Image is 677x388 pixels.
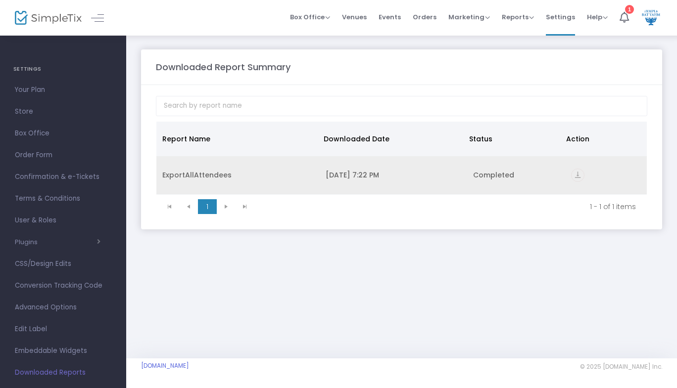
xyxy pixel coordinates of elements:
th: Report Name [156,122,318,156]
span: Your Plan [15,84,111,96]
span: Settings [546,4,575,30]
span: © 2025 [DOMAIN_NAME] Inc. [580,363,662,371]
button: Plugins [15,238,100,246]
kendo-pager-info: 1 - 1 of 1 items [261,202,636,212]
span: Confirmation & e-Tickets [15,171,111,183]
div: 9/22/2025 7:22 PM [326,170,461,180]
th: Status [463,122,560,156]
span: Order Form [15,149,111,162]
span: Reports [502,12,534,22]
span: Orders [413,4,436,30]
div: Completed [473,170,559,180]
span: Venues [342,4,367,30]
span: User & Roles [15,214,111,227]
div: Data table [156,122,647,195]
input: Search by report name [156,96,647,116]
m-panel-title: Downloaded Report Summary [156,60,290,74]
h4: SETTINGS [13,59,113,79]
th: Action [560,122,641,156]
a: [DOMAIN_NAME] [141,362,189,370]
span: CSS/Design Edits [15,258,111,270]
th: Downloaded Date [318,122,463,156]
span: Advanced Options [15,301,111,314]
span: Page 1 [198,199,217,214]
div: https://go.SimpleTix.com/u3tl6 [571,169,641,182]
span: Box Office [15,127,111,140]
div: ExportAllAttendees [162,170,314,180]
span: Help [587,12,608,22]
span: Store [15,105,111,118]
span: Marketing [448,12,490,22]
span: Events [379,4,401,30]
span: Terms & Conditions [15,192,111,205]
span: Edit Label [15,323,111,336]
span: Box Office [290,12,330,22]
span: Embeddable Widgets [15,345,111,357]
a: vertical_align_bottom [571,172,584,181]
div: 1 [625,5,634,14]
i: vertical_align_bottom [571,169,584,182]
span: Downloaded Reports [15,366,111,379]
span: Conversion Tracking Code [15,279,111,292]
